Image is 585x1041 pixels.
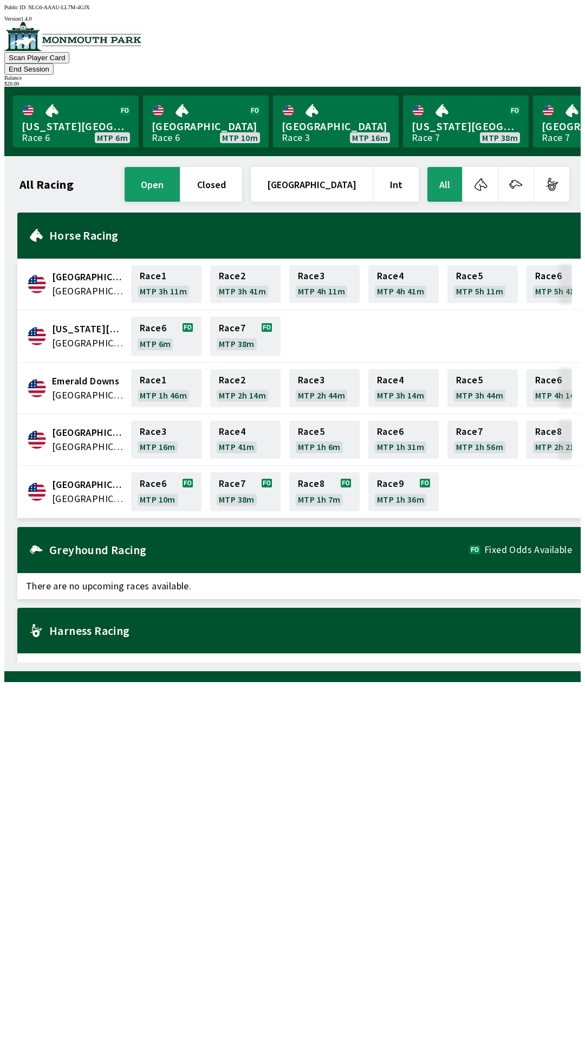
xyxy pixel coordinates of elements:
span: Fairmount Park [52,426,125,440]
span: Delaware Park [52,322,125,336]
span: Race 6 [535,376,562,384]
span: Race 7 [219,324,245,332]
span: MTP 3h 44m [456,391,503,400]
span: MTP 1h 7m [298,495,341,504]
h2: Horse Racing [49,231,572,240]
button: [GEOGRAPHIC_DATA] [251,167,373,202]
span: MTP 5h 41m [535,287,582,295]
span: Race 8 [298,479,324,488]
div: Balance [4,75,581,81]
span: MTP 38m [219,339,255,348]
a: Race2MTP 3h 41m [210,265,281,303]
span: There are no upcoming races available. [17,653,581,679]
a: Race6MTP 10m [131,472,201,511]
div: Race 7 [542,133,570,142]
h2: Greyhound Racing [49,545,470,554]
div: Race 6 [152,133,180,142]
span: MTP 5h 11m [456,287,503,295]
a: Race4MTP 4h 41m [368,265,439,303]
span: Race 2 [219,376,245,384]
span: MTP 4h 41m [377,287,424,295]
span: MTP 16m [140,442,175,451]
span: MTP 3h 41m [219,287,266,295]
div: Race 6 [22,133,50,142]
span: MTP 6m [140,339,171,348]
span: MTP 4h 14m [535,391,582,400]
span: United States [52,284,125,298]
span: Race 4 [219,427,245,436]
span: Race 1 [140,376,166,384]
h1: All Racing [19,180,74,189]
span: Race 9 [377,479,404,488]
a: Race3MTP 4h 11m [289,265,360,303]
button: Scan Player Card [4,52,69,63]
span: Race 4 [377,272,404,280]
button: All [427,167,462,202]
span: MTP 2h 44m [298,391,345,400]
span: United States [52,492,125,506]
span: Race 8 [535,427,562,436]
span: Canterbury Park [52,270,125,284]
span: Monmouth Park [52,478,125,492]
a: Race7MTP 38m [210,317,281,356]
a: Race7MTP 38m [210,472,281,511]
h2: Harness Racing [49,626,572,635]
a: Race5MTP 5h 11m [447,265,518,303]
span: Race 6 [535,272,562,280]
a: Race1MTP 1h 46m [131,369,201,407]
span: Race 4 [377,376,404,384]
span: NLG6-AAAU-LL7M-4GJX [28,4,90,10]
a: Race3MTP 16m [131,421,201,459]
span: MTP 10m [222,133,258,142]
a: Race9MTP 1h 36m [368,472,439,511]
span: United States [52,440,125,454]
span: Race 2 [219,272,245,280]
span: MTP 2h 14m [219,391,266,400]
a: Race5MTP 3h 44m [447,369,518,407]
a: [US_STATE][GEOGRAPHIC_DATA]Race 7MTP 38m [403,95,529,147]
a: Race7MTP 1h 56m [447,421,518,459]
span: MTP 38m [482,133,518,142]
span: MTP 41m [219,442,255,451]
button: open [125,167,180,202]
span: [US_STATE][GEOGRAPHIC_DATA] [412,119,520,133]
span: Race 6 [377,427,404,436]
span: [US_STATE][GEOGRAPHIC_DATA] [22,119,130,133]
a: Race2MTP 2h 14m [210,369,281,407]
div: Version 1.4.0 [4,16,581,22]
span: Race 1 [140,272,166,280]
button: End Session [4,63,54,75]
span: MTP 4h 11m [298,287,345,295]
span: MTP 3h 11m [140,287,187,295]
button: Int [374,167,419,202]
div: Race 7 [412,133,440,142]
span: Race 3 [140,427,166,436]
span: Fixed Odds Available [484,545,572,554]
span: United States [52,336,125,350]
img: venue logo [4,22,141,51]
span: MTP 1h 6m [298,442,341,451]
a: [GEOGRAPHIC_DATA]Race 6MTP 10m [143,95,269,147]
span: Race 3 [298,376,324,384]
span: Race 6 [140,324,166,332]
span: There are no upcoming races available. [17,573,581,599]
span: MTP 1h 36m [377,495,424,504]
span: MTP 6m [97,133,128,142]
span: Emerald Downs [52,374,125,388]
span: MTP 38m [219,495,255,504]
span: [GEOGRAPHIC_DATA] [152,119,260,133]
button: closed [181,167,242,202]
span: MTP 16m [352,133,388,142]
span: Race 7 [219,479,245,488]
span: MTP 10m [140,495,175,504]
div: Race 3 [282,133,310,142]
a: Race8MTP 1h 7m [289,472,360,511]
span: Race 7 [456,427,483,436]
a: Race5MTP 1h 6m [289,421,360,459]
span: MTP 1h 46m [140,391,187,400]
div: $ 20.00 [4,81,581,87]
span: Race 5 [456,272,483,280]
span: MTP 1h 56m [456,442,503,451]
a: Race6MTP 1h 31m [368,421,439,459]
span: Race 5 [456,376,483,384]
